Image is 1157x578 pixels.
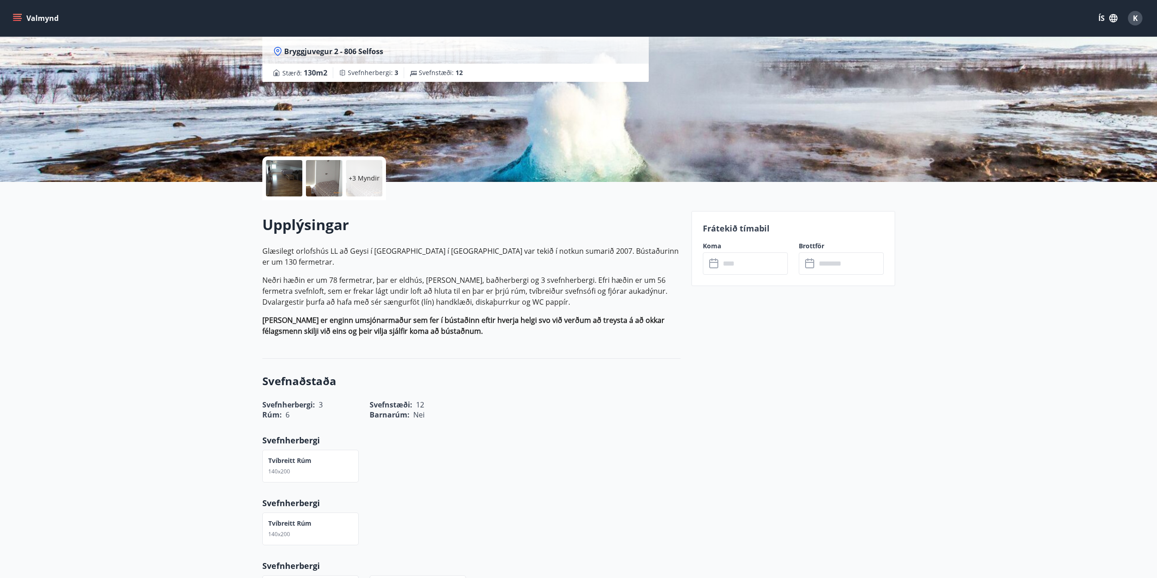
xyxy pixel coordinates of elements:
span: Barnarúm : [370,410,410,420]
p: Svefnherbergi [262,497,681,509]
span: Bryggjuvegur 2 - 806 Selfoss [284,46,383,56]
span: 6 [285,410,290,420]
span: Nei [413,410,425,420]
button: K [1124,7,1146,29]
span: Stærð : [282,67,327,78]
p: Svefnherbergi [262,434,681,446]
p: Frátekið tímabil [703,222,884,234]
p: +3 Myndir [349,174,380,183]
button: ÍS [1093,10,1122,26]
span: Rúm : [262,410,282,420]
span: Svefnherbergi : [348,68,398,77]
label: Brottför [799,241,884,251]
p: Tvíbreitt rúm [268,519,311,528]
span: 140x200 [268,467,290,475]
p: Svefnherbergi [262,560,681,572]
p: Neðri hæðin er um 78 fermetrar, þar er eldhús, [PERSON_NAME], baðherbergi og 3 svefnherbergi. Efr... [262,275,681,307]
span: 12 [456,68,463,77]
h2: Upplýsingar [262,215,681,235]
span: 3 [395,68,398,77]
h3: Svefnaðstaða [262,373,681,389]
button: menu [11,10,62,26]
span: 140x200 [268,530,290,538]
p: Glæsilegt orlofshús LL að Geysi í [GEOGRAPHIC_DATA] í [GEOGRAPHIC_DATA] var tekið í notkun sumari... [262,246,681,267]
span: K [1133,13,1138,23]
strong: [PERSON_NAME] er enginn umsjónarmaður sem fer í bústaðinn eftir hverja helgi svo við verðum að tr... [262,315,665,336]
span: 130 m2 [304,68,327,78]
label: Koma [703,241,788,251]
p: Tvíbreitt rúm [268,456,311,465]
span: Svefnstæði : [419,68,463,77]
